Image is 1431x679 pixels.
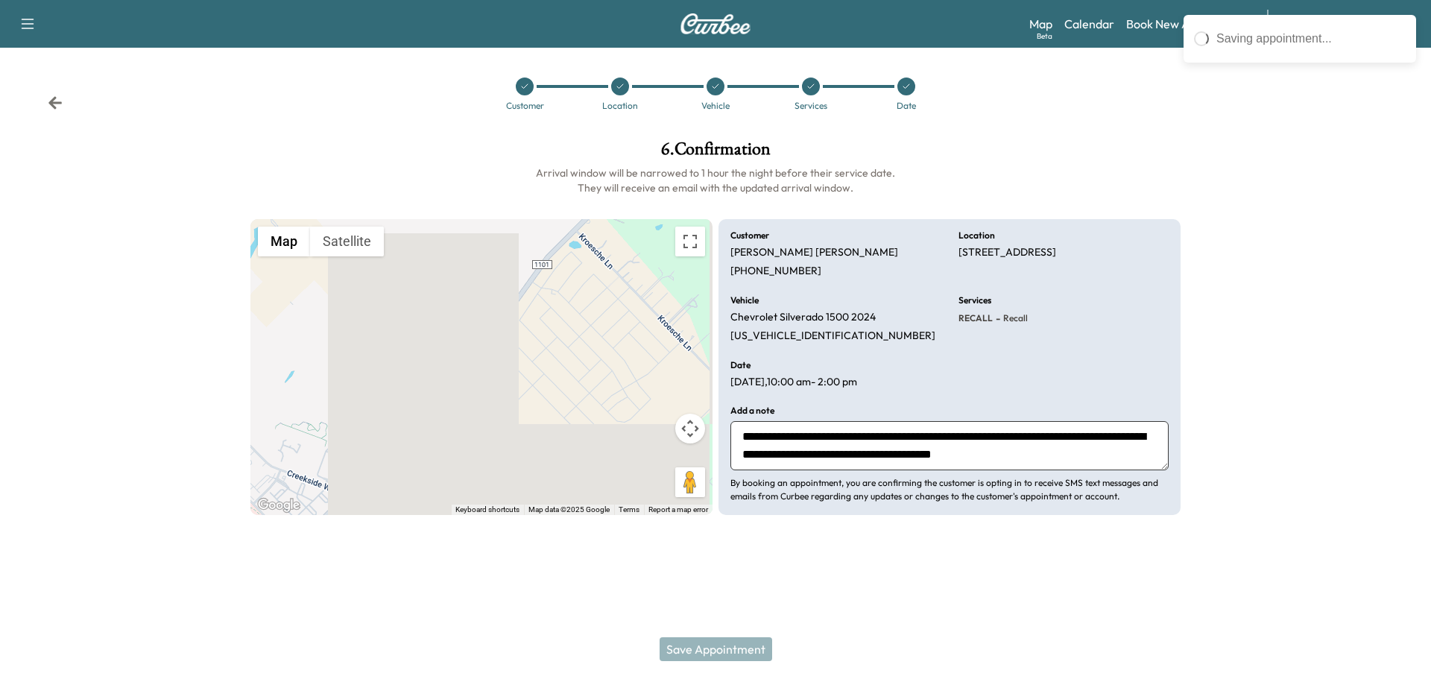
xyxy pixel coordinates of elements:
h6: Vehicle [730,296,759,305]
button: Map camera controls [675,414,705,443]
a: Report a map error [648,505,708,514]
button: Toggle fullscreen view [675,227,705,256]
div: Services [795,101,827,110]
p: Chevrolet Silverado 1500 2024 [730,311,876,324]
div: Customer [506,101,544,110]
h6: Customer [730,231,769,240]
p: [PERSON_NAME] [PERSON_NAME] [730,246,898,259]
p: [DATE] , 10:00 am - 2:00 pm [730,376,857,389]
div: Date [897,101,916,110]
h6: Date [730,361,751,370]
a: Terms (opens in new tab) [619,505,639,514]
span: Map data ©2025 Google [528,505,610,514]
div: Back [48,95,63,110]
p: By booking an appointment, you are confirming the customer is opting in to receive SMS text messa... [730,476,1169,503]
div: Vehicle [701,101,730,110]
span: - [993,311,1000,326]
a: Book New Appointment [1126,15,1252,33]
a: Open this area in Google Maps (opens a new window) [254,496,303,515]
button: Show satellite imagery [310,227,384,256]
span: RECALL [958,312,993,324]
h6: Services [958,296,991,305]
div: Beta [1037,31,1052,42]
a: Calendar [1064,15,1114,33]
h6: Arrival window will be narrowed to 1 hour the night before their service date. They will receive ... [250,165,1181,195]
img: Curbee Logo [680,13,751,34]
button: Show street map [258,227,310,256]
span: Recall [1000,312,1028,324]
a: MapBeta [1029,15,1052,33]
h6: Location [958,231,995,240]
button: Drag Pegman onto the map to open Street View [675,467,705,497]
h1: 6 . Confirmation [250,140,1181,165]
p: [PHONE_NUMBER] [730,265,821,278]
h6: Add a note [730,406,774,415]
img: Google [254,496,303,515]
button: Keyboard shortcuts [455,505,519,515]
p: [STREET_ADDRESS] [958,246,1056,259]
div: Location [602,101,638,110]
div: Saving appointment... [1216,30,1406,48]
p: [US_VEHICLE_IDENTIFICATION_NUMBER] [730,329,935,343]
